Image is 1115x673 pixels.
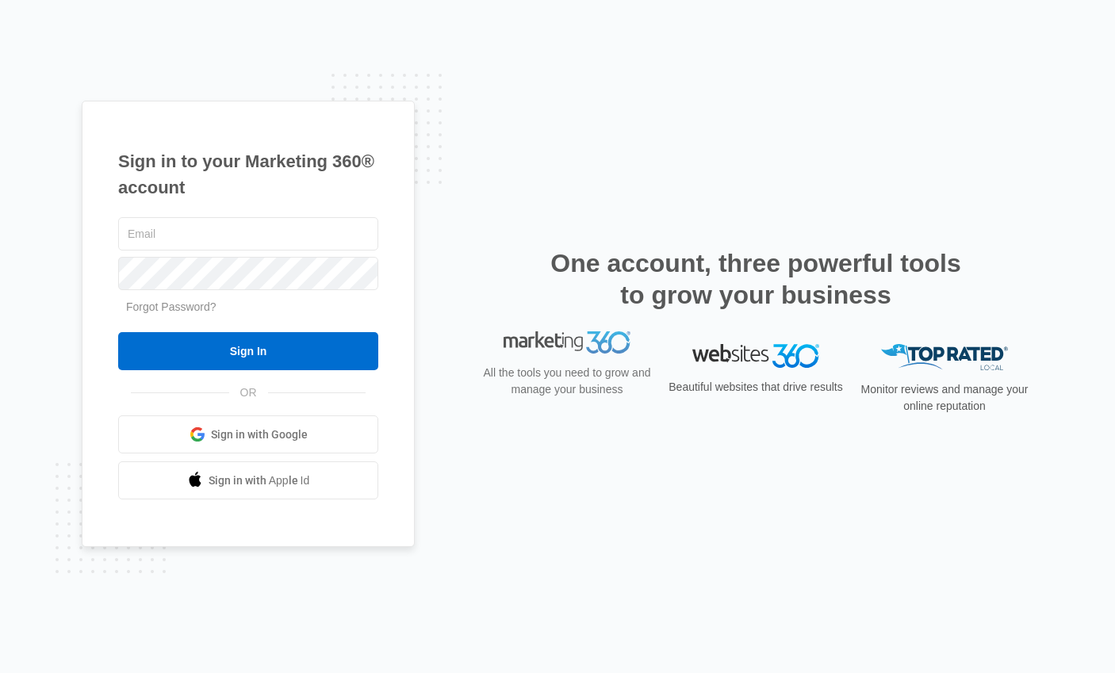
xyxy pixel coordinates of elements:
[692,344,819,367] img: Websites 360
[667,379,845,396] p: Beautiful websites that drive results
[118,461,378,499] a: Sign in with Apple Id
[211,426,308,443] span: Sign in with Google
[118,415,378,453] a: Sign in with Google
[504,344,630,366] img: Marketing 360
[229,384,268,401] span: OR
[856,381,1033,415] p: Monitor reviews and manage your online reputation
[118,148,378,201] h1: Sign in to your Marketing 360® account
[881,344,1008,370] img: Top Rated Local
[478,377,656,411] p: All the tools you need to grow and manage your business
[209,472,310,489] span: Sign in with Apple Id
[118,217,378,250] input: Email
[126,300,216,313] a: Forgot Password?
[118,332,378,370] input: Sign In
[546,247,966,311] h2: One account, three powerful tools to grow your business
